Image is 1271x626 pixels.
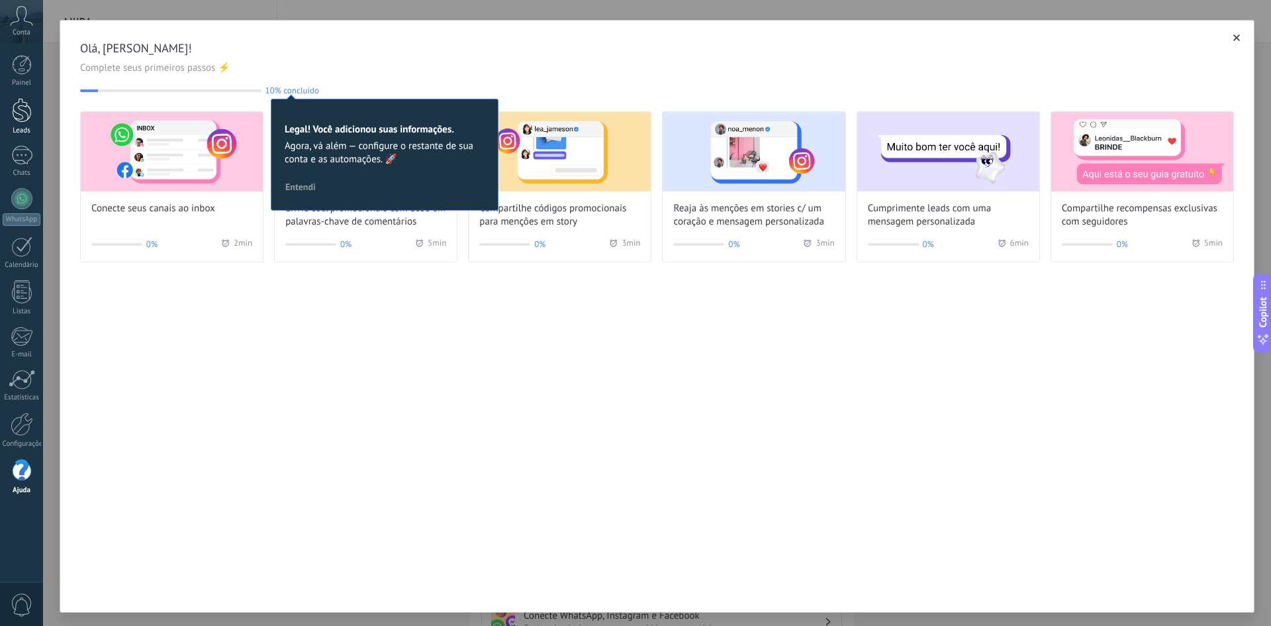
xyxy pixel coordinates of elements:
span: 2 min [234,238,252,251]
div: WhatsApp [3,213,40,226]
span: Olá, [PERSON_NAME]! [80,40,1234,56]
span: Entendi [285,182,316,191]
div: Listas [3,307,41,316]
span: 0% [146,238,158,251]
div: Configurações [3,440,41,448]
div: Chats [3,169,41,178]
div: Calendário [3,261,41,270]
div: Leads [3,127,41,135]
span: 5 min [428,238,446,251]
span: 6 min [1010,238,1029,251]
button: Entendi [279,177,322,197]
div: Estatísticas [3,393,41,402]
span: 0% [728,238,739,251]
img: Connect your channels to the inbox [81,112,263,191]
span: 3 min [816,238,834,251]
span: Conta [13,28,30,37]
span: Envie cód. promocionais com base em palavras-chave de comentários [285,202,446,229]
span: 0% [340,238,352,251]
img: Greet leads with a custom message (Wizard onboarding modal) [857,112,1039,191]
img: Share exclusive rewards with followers [1051,112,1233,191]
span: Cumprimente leads com uma mensagem personalizada [868,202,1029,229]
span: 3 min [622,238,640,251]
span: 0% [923,238,934,251]
span: Agora, vá além — configure o restante de sua conta e as automações. 🚀 [285,140,485,166]
span: Complete seus primeiros passos ⚡ [80,62,1234,75]
span: 10% concluído [265,85,319,95]
h2: Legal! Você adicionou suas informações. [285,123,485,136]
span: 0% [1117,238,1128,251]
span: Copilot [1256,297,1270,327]
img: React to story mentions with a heart and personalized message [663,112,845,191]
img: Share promo codes for story mentions [469,112,651,191]
span: 0% [534,238,545,251]
div: Ajuda [3,486,41,495]
div: E-mail [3,350,41,359]
span: Reaja às menções em stories c/ um coração e mensagem personalizada [673,202,834,229]
span: 5 min [1204,238,1223,251]
span: Compartilhe códigos promocionais para menções em story [479,202,640,229]
div: Painel [3,79,41,87]
span: Conecte seus canais ao inbox [91,202,215,215]
span: Compartilhe recompensas exclusivas com seguidores [1062,202,1223,229]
